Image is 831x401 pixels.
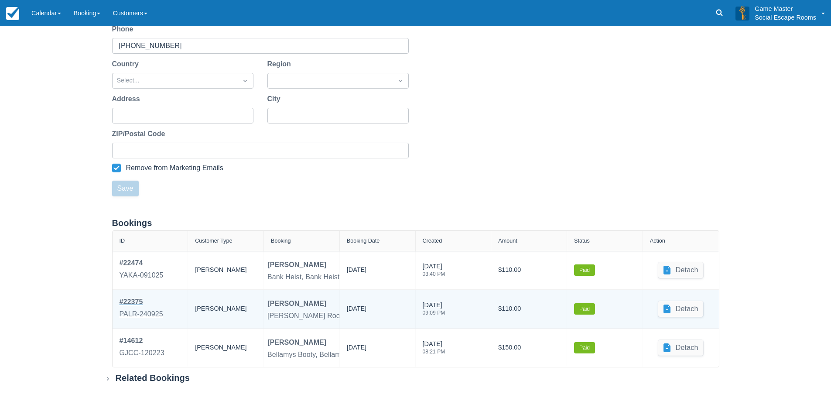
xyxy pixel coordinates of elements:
[498,258,560,282] div: $110.00
[271,238,291,244] div: Booking
[267,311,373,321] div: [PERSON_NAME] Room Booking
[267,59,294,69] label: Region
[120,238,125,244] div: ID
[120,297,163,307] div: # 22375
[650,238,665,244] div: Action
[120,336,164,360] a: #14612GJCC-120223
[347,265,366,278] div: [DATE]
[120,258,164,282] a: #22474YAKA-091025
[498,297,560,321] div: $110.00
[267,272,388,282] div: Bank Heist, Bank Heist Room Booking
[347,343,366,356] div: [DATE]
[423,238,442,244] div: Created
[574,238,590,244] div: Status
[658,340,704,356] button: Detach
[120,258,164,268] div: # 22474
[423,310,445,315] div: 09:09 PM
[120,336,164,346] div: # 14612
[347,238,380,244] div: Booking Date
[126,164,223,172] div: Remove from Marketing Emails
[267,94,284,104] label: City
[195,258,256,282] div: [PERSON_NAME]
[347,304,366,317] div: [DATE]
[120,297,163,321] a: #22375PALR-240925
[112,94,144,104] label: Address
[112,218,719,229] div: Bookings
[574,342,595,353] label: Paid
[574,303,595,315] label: Paid
[755,13,816,22] p: Social Escape Rooms
[241,76,250,85] span: Dropdown icon
[120,348,164,358] div: GJCC-120223
[498,238,517,244] div: Amount
[116,373,190,384] div: Related Bookings
[112,24,137,34] label: Phone
[396,76,405,85] span: Dropdown icon
[574,264,595,276] label: Paid
[423,262,445,282] div: [DATE]
[195,336,256,360] div: [PERSON_NAME]
[735,6,749,20] img: A3
[658,301,704,317] button: Detach
[267,298,326,309] div: [PERSON_NAME]
[423,271,445,277] div: 03:40 PM
[267,260,326,270] div: [PERSON_NAME]
[195,297,256,321] div: [PERSON_NAME]
[112,59,142,69] label: Country
[120,270,164,281] div: YAKA-091025
[498,336,560,360] div: $150.00
[658,262,704,278] button: Detach
[112,129,169,139] label: ZIP/Postal Code
[755,4,816,13] p: Game Master
[6,7,19,20] img: checkfront-main-nav-mini-logo.png
[423,349,445,354] div: 08:21 PM
[423,339,445,360] div: [DATE]
[120,309,163,319] div: PALR-240925
[267,350,416,360] div: Bellamys Booty, Bellamys Booty Room Booking
[423,301,445,321] div: [DATE]
[195,238,232,244] div: Customer Type
[267,337,326,348] div: [PERSON_NAME]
